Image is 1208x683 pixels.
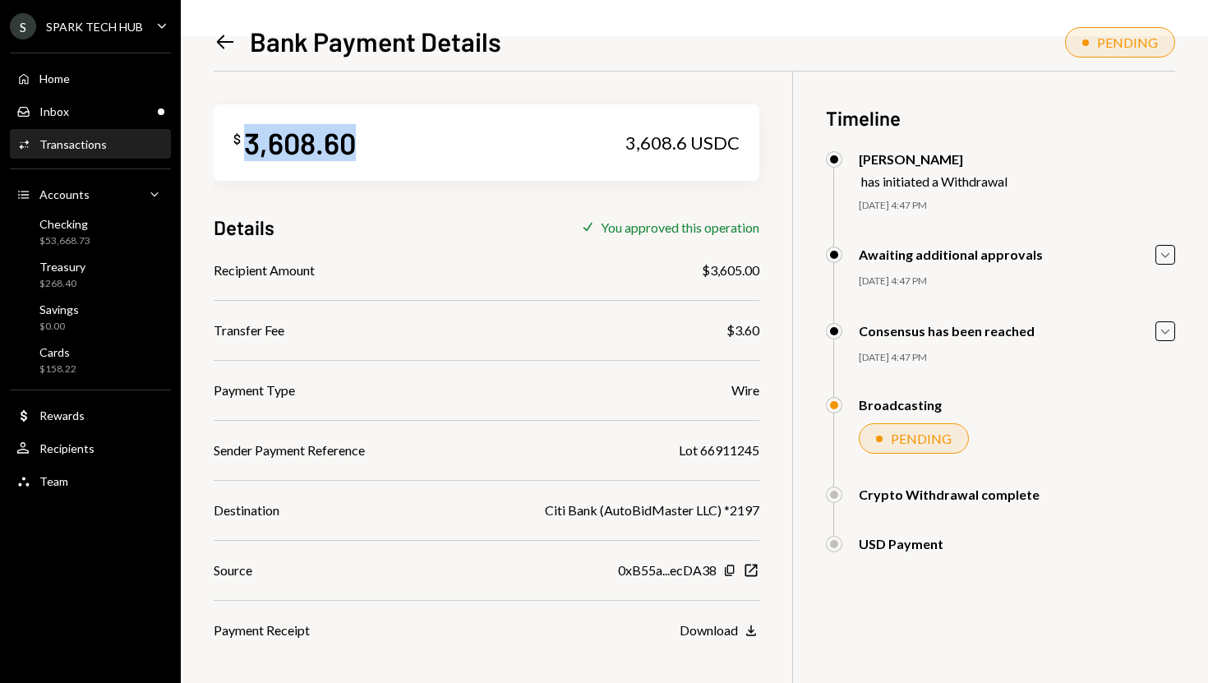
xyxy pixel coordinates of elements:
div: $3,605.00 [702,261,759,280]
a: Treasury$268.40 [10,255,171,294]
a: Rewards [10,400,171,430]
div: Wire [731,381,759,400]
div: $0.00 [39,320,79,334]
div: Team [39,474,68,488]
div: Consensus has been reached [859,323,1035,339]
div: Recipients [39,441,95,455]
div: Recipient Amount [214,261,315,280]
a: Savings$0.00 [10,298,171,337]
h1: Bank Payment Details [250,25,501,58]
div: Destination [214,501,279,520]
h3: Details [214,214,274,241]
div: Citi Bank (AutoBidMaster LLC) *2197 [545,501,759,520]
div: Savings [39,302,79,316]
div: Transactions [39,137,107,151]
div: Rewards [39,408,85,422]
div: Lot 66911245 [679,441,759,460]
div: Home [39,72,70,85]
div: Payment Receipt [214,621,310,640]
a: Inbox [10,96,171,126]
a: Cards$158.22 [10,340,171,380]
div: $ [233,131,241,147]
div: Accounts [39,187,90,201]
div: 0xB55a...ecDA38 [618,561,717,580]
a: Transactions [10,129,171,159]
div: Sender Payment Reference [214,441,365,460]
button: Download [680,622,759,640]
div: [DATE] 4:47 PM [859,199,1175,213]
a: Accounts [10,179,171,209]
div: [PERSON_NAME] [859,151,1007,167]
a: Recipients [10,433,171,463]
a: Team [10,466,171,496]
div: SPARK TECH HUB [46,20,143,34]
div: Inbox [39,104,69,118]
div: $268.40 [39,277,85,291]
div: Cards [39,345,76,359]
div: USD Payment [859,536,943,551]
h3: Timeline [826,104,1175,132]
div: Payment Type [214,381,295,400]
div: S [10,13,36,39]
div: [DATE] 4:47 PM [859,275,1175,288]
div: $53,668.73 [39,234,90,248]
div: Download [680,622,738,638]
div: 3,608.60 [244,124,356,161]
div: [DATE] 4:47 PM [859,351,1175,365]
a: Home [10,63,171,93]
div: 3,608.6 USDC [625,132,740,155]
div: Awaiting additional approvals [859,247,1043,262]
div: has initiated a Withdrawal [861,173,1007,189]
a: Checking$53,668.73 [10,212,171,252]
div: PENDING [891,431,952,446]
div: Source [214,561,252,580]
div: Broadcasting [859,397,942,413]
div: Treasury [39,260,85,274]
div: You approved this operation [601,219,759,235]
div: $3.60 [726,321,759,340]
div: Crypto Withdrawal complete [859,487,1040,502]
div: Checking [39,217,90,231]
div: $158.22 [39,362,76,376]
div: Transfer Fee [214,321,284,340]
div: PENDING [1097,35,1158,50]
